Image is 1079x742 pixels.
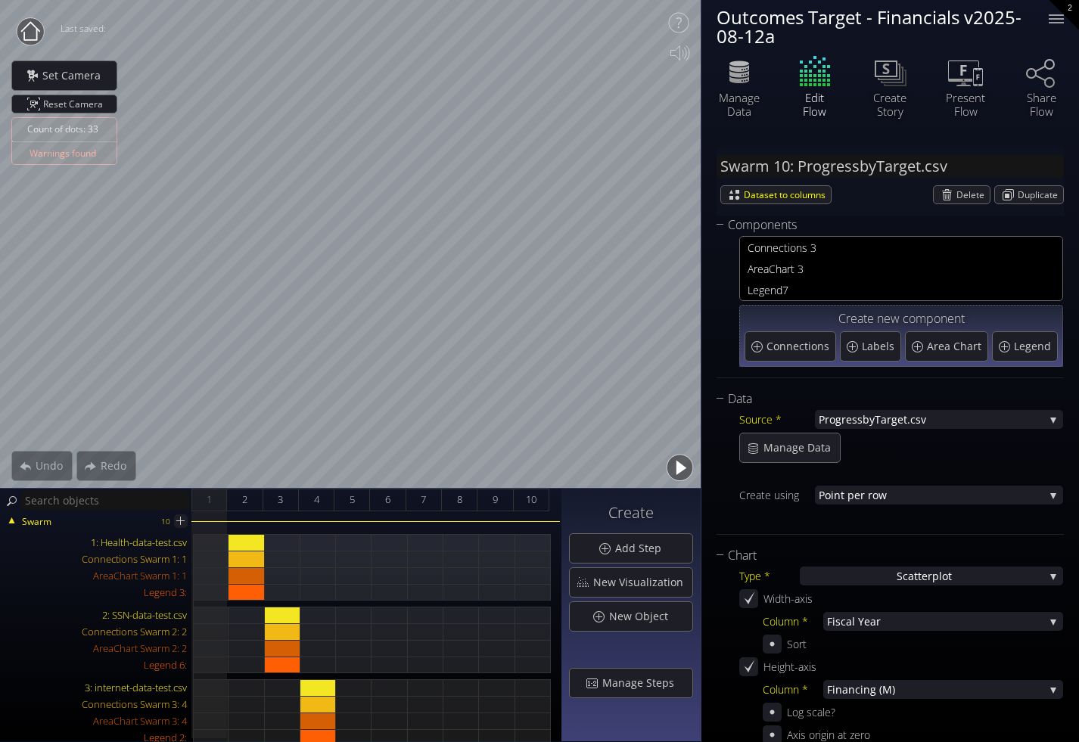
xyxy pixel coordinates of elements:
div: 1: Health-data-test.csv [2,534,193,551]
span: Area Chart [927,339,985,354]
span: Legend [748,281,782,300]
div: Connections Swarm 1: 1 [2,551,193,567]
span: 5 [350,490,355,509]
span: Legend [1014,339,1055,354]
div: Create new component [745,310,1058,329]
span: 6 [385,490,390,509]
span: Poi [819,486,834,504]
div: Data [717,390,1045,408]
span: Manage Steps [602,675,683,691]
div: Width-axis [763,589,839,608]
input: Search objects [21,491,189,510]
div: Column * [763,612,823,631]
span: Manage Data [763,440,840,455]
span: 1 [207,490,212,509]
span: nections 3 [766,238,1054,257]
span: 9 [493,490,498,509]
span: 10 [526,490,536,509]
div: Sort [787,635,807,654]
div: Chart [717,546,1045,565]
div: Column * [763,680,823,699]
span: A [748,259,754,278]
div: Height-axis [763,657,839,676]
div: Connections Swarm 3: 4 [2,696,193,713]
span: S [897,567,903,585]
span: Fin [827,680,842,699]
div: AreaChart Swarm 3: 4 [2,713,193,729]
span: Progressby [819,410,875,429]
div: Outcomes Target - Financials v2025-08-12a [717,8,1030,45]
span: Labels [862,339,898,354]
div: Create using [739,486,815,504]
div: Legend 6: [2,657,193,673]
span: Reset Camera [43,95,108,113]
span: Duplicate [1018,186,1063,203]
span: iscal Year [832,612,1044,631]
span: Target.csv [875,410,1044,429]
div: 3: internet-data-test.csv [2,679,193,696]
span: ancing (M) [842,680,1044,699]
span: Set Camera [42,68,110,83]
span: 7 [421,490,426,509]
span: New Visualization [592,575,692,590]
span: F [827,612,832,631]
span: 4 [314,490,319,509]
span: Swarm [21,515,51,529]
span: 3 [278,490,283,509]
span: Connections [766,339,833,354]
span: Delete [956,186,990,203]
div: AreaChart Swarm 2: 2 [2,640,193,657]
div: Type * [739,567,800,585]
span: reaChart 3 [754,259,1054,278]
span: 7 [782,281,1054,300]
div: Share Flow [1015,91,1068,118]
div: 2: SSN-data-test.csv [2,607,193,623]
span: New Object [608,609,677,624]
div: Source * [739,410,815,429]
span: 2 [242,490,247,509]
span: Add Step [614,541,670,556]
h3: Create [569,504,693,521]
div: Create Story [863,91,916,118]
div: Manage Data [713,91,766,118]
span: nt per row [834,486,1044,504]
span: Con [748,238,766,257]
span: 8 [457,490,462,509]
div: AreaChart Swarm 1: 1 [2,567,193,584]
div: Legend 3: [2,584,193,601]
span: Dataset to columns [744,186,831,203]
div: 10 [161,512,170,531]
div: Log scale? [787,703,835,722]
div: Present Flow [939,91,992,118]
span: catterplot [903,567,952,585]
div: Connections Swarm 2: 2 [2,623,193,640]
div: Components [717,216,1045,234]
